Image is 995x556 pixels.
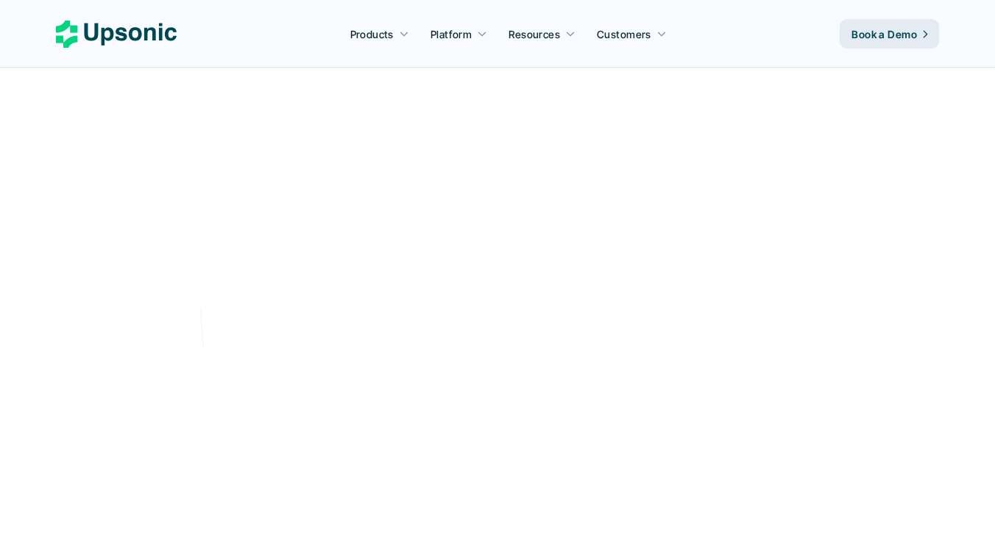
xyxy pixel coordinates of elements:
[350,26,394,42] p: Products
[851,26,917,42] p: Book a Demo
[341,21,418,47] a: Products
[597,26,651,42] p: Customers
[840,19,939,49] a: Book a Demo
[433,354,561,393] a: Book a Demo
[509,26,560,42] p: Resources
[452,363,531,385] p: Book a Demo
[431,26,472,42] p: Platform
[240,121,754,221] h2: Agentic AI Platform for FinTech Operations
[258,265,737,307] p: From onboarding to compliance to settlement to autonomous control. Work with %82 more efficiency ...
